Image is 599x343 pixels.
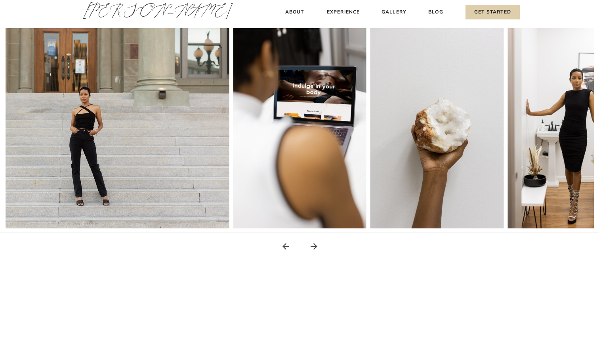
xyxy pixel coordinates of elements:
[427,8,445,16] a: Blog
[465,5,520,19] a: Get Started
[283,8,306,16] a: About
[326,8,361,16] a: Experience
[381,8,407,16] a: Gallery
